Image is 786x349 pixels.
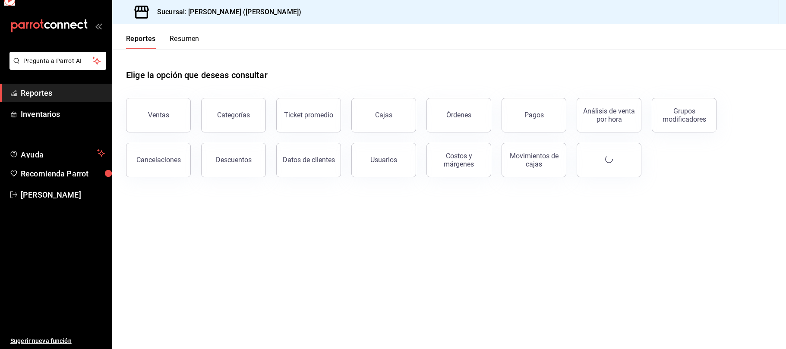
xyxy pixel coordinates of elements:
[21,189,105,201] span: [PERSON_NAME]
[426,98,491,132] button: Órdenes
[201,98,266,132] button: Categorías
[21,87,105,99] span: Reportes
[6,63,106,72] a: Pregunta a Parrot AI
[426,143,491,177] button: Costos y márgenes
[351,143,416,177] button: Usuarios
[446,111,471,119] div: Órdenes
[507,152,561,168] div: Movimientos de cajas
[432,152,486,168] div: Costos y márgenes
[502,143,566,177] button: Movimientos de cajas
[170,35,199,49] button: Resumen
[126,35,156,49] button: Reportes
[148,111,169,119] div: Ventas
[375,111,392,119] div: Cajas
[652,98,717,132] button: Grupos modificadores
[126,35,199,49] div: navigation tabs
[150,7,301,17] h3: Sucursal: [PERSON_NAME] ([PERSON_NAME])
[524,111,544,119] div: Pagos
[217,111,250,119] div: Categorías
[201,143,266,177] button: Descuentos
[23,57,93,66] span: Pregunta a Parrot AI
[9,52,106,70] button: Pregunta a Parrot AI
[95,22,102,29] button: open_drawer_menu
[126,69,268,82] h1: Elige la opción que deseas consultar
[216,156,252,164] div: Descuentos
[276,98,341,132] button: Ticket promedio
[276,143,341,177] button: Datos de clientes
[502,98,566,132] button: Pagos
[21,148,94,158] span: Ayuda
[21,168,105,179] span: Recomienda Parrot
[136,156,181,164] div: Cancelaciones
[10,336,105,346] span: Sugerir nueva función
[582,107,636,123] div: Análisis de venta por hora
[126,98,191,132] button: Ventas
[351,98,416,132] button: Cajas
[126,143,191,177] button: Cancelaciones
[577,98,641,132] button: Análisis de venta por hora
[657,107,711,123] div: Grupos modificadores
[283,156,335,164] div: Datos de clientes
[21,108,105,120] span: Inventarios
[284,111,333,119] div: Ticket promedio
[370,156,397,164] div: Usuarios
